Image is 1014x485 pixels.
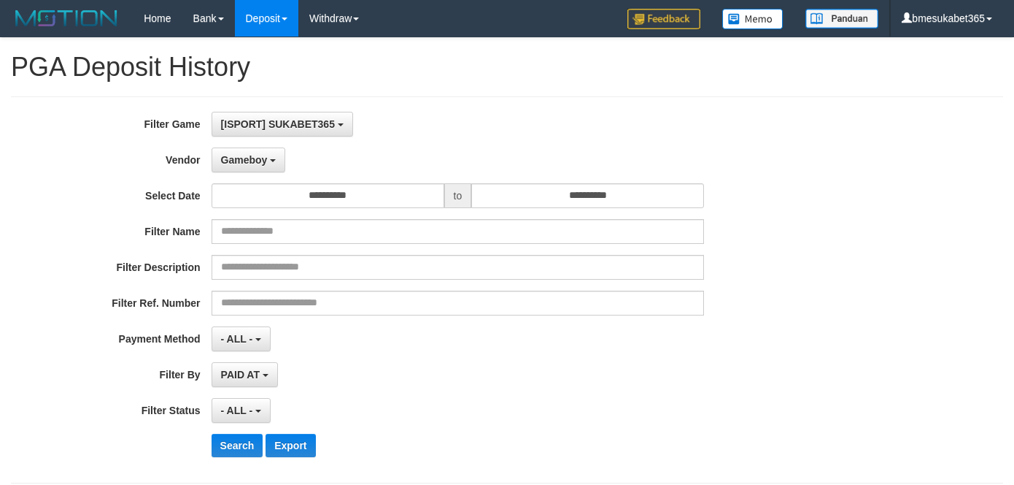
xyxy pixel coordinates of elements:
h1: PGA Deposit History [11,53,1003,82]
img: Feedback.jpg [627,9,700,29]
img: Button%20Memo.svg [722,9,783,29]
button: PAID AT [212,362,278,387]
span: [ISPORT] SUKABET365 [221,118,335,130]
span: PAID AT [221,369,260,381]
span: - ALL - [221,405,253,416]
button: Search [212,434,263,457]
button: [ISPORT] SUKABET365 [212,112,353,137]
img: MOTION_logo.png [11,7,122,29]
button: Export [266,434,315,457]
img: panduan.png [805,9,878,28]
button: - ALL - [212,398,271,423]
span: Gameboy [221,154,268,166]
span: - ALL - [221,333,253,345]
span: to [444,183,472,208]
button: Gameboy [212,148,286,172]
button: - ALL - [212,326,271,351]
